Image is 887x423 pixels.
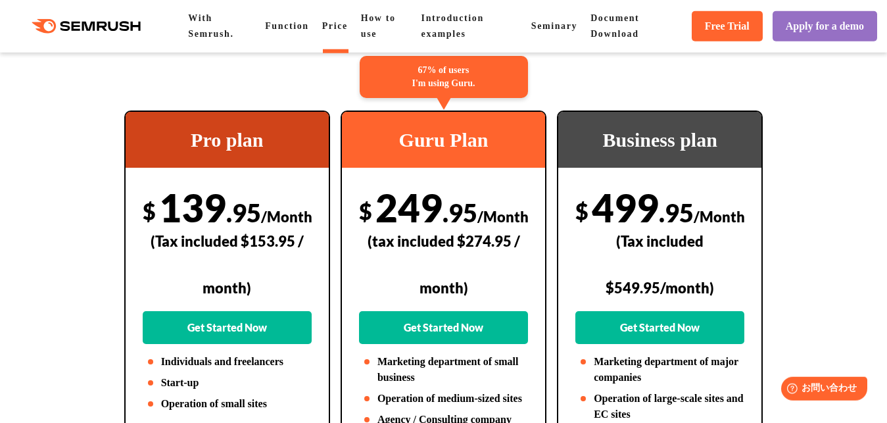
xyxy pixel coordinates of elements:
[477,208,529,226] span: /Month
[770,372,873,409] iframe: Help widget launcher
[360,56,528,98] div: 67% of users I'm using Guru.
[359,311,528,344] a: Get Started Now
[786,20,864,32] span: Apply for a demo
[143,354,312,370] li: Individuals and freelancers
[261,208,312,226] span: /Month
[773,11,877,41] a: Apply for a demo
[322,21,348,31] a: Price
[575,391,744,422] li: Operation of large-scale sites and EC sites
[143,375,312,391] li: Start-up
[143,218,312,311] div: (Tax included $153.95 / month)
[359,197,372,224] span: $
[705,20,750,32] span: Free Trial
[143,311,312,344] a: Get Started Now
[126,112,329,168] div: Pro plan
[143,197,156,224] span: $
[359,354,528,386] li: Marketing department of small business
[421,13,484,39] a: Introduction examples
[342,112,545,168] div: Guru Plan
[531,21,577,31] a: Seminary
[143,184,312,344] div: 139
[575,218,744,311] div: (Tax included $549.95/month)
[558,112,761,168] div: Business plan
[590,13,639,39] a: Document Download
[226,197,261,228] span: .95
[694,208,745,226] span: /Month
[359,391,528,407] li: Operation of medium-sized sites
[575,354,744,386] li: Marketing department of major companies
[359,184,528,344] div: 249
[359,218,528,311] div: (tax included $274.95 / month)
[575,311,744,344] a: Get Started Now
[443,197,477,228] span: .95
[188,13,233,39] a: With Semrush.
[361,13,396,39] a: How to use
[143,396,312,412] li: Operation of small sites
[575,197,588,224] span: $
[575,184,744,344] div: 499
[265,21,308,31] a: Function
[659,197,694,228] span: .95
[692,11,763,41] a: Free Trial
